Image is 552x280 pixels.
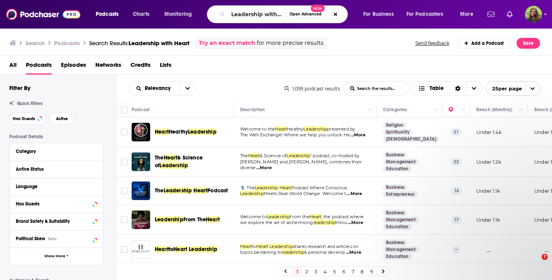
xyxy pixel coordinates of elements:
[89,39,190,47] div: Search Results:
[449,105,459,114] div: Power Score
[132,153,150,171] a: The Heart & Science of Leadership
[383,159,419,165] a: Management
[486,81,540,96] button: open menu
[155,187,164,194] span: The
[383,166,412,172] a: Education
[189,246,217,253] span: Leadership
[383,239,407,246] a: Business
[240,220,313,225] span: we explore the art of alchemizing
[155,246,217,253] a: HearttoHeartLeadership
[240,249,282,255] span: topics pertaining to
[16,166,92,172] div: Active Status
[155,129,169,135] span: Heart
[525,6,542,23] img: User Profile
[121,158,128,165] span: Toggle select row
[260,153,286,158] span: & Science of
[322,214,364,219] span: , the podcast where
[121,216,128,223] span: Toggle select row
[450,81,466,95] div: Sort Direction
[267,214,290,219] span: Leadership
[169,129,188,135] span: Healthy
[383,246,419,253] a: Management
[155,154,164,161] span: The
[44,254,65,258] span: Show More
[346,249,361,256] span: ...More
[340,267,347,276] a: 6
[164,9,192,20] span: Monitoring
[526,254,544,272] iframe: Intercom live chat
[6,7,80,22] img: Podchaser - Follow, Share and Rate Podcasts
[206,216,220,223] span: Heart
[155,216,183,223] span: Leadership
[95,59,121,75] a: Networks
[207,187,228,194] span: Podcast
[16,182,97,191] button: Language
[160,59,171,75] span: Lists
[228,8,286,20] input: Search podcasts, credits, & more...
[240,191,264,196] span: Leadership
[264,191,346,196] span: Meets Real-World Change. Welcome t
[132,210,150,229] img: Leadership From The Heart
[476,129,501,136] p: Under 1.4k
[133,9,149,20] span: Charts
[287,126,303,132] span: Healthy
[350,132,366,138] span: ...More
[293,267,301,276] a: 1
[16,216,97,226] button: Brand Safety & Suitability
[54,39,80,47] h3: Podcasts
[348,220,363,226] span: ...More
[240,214,267,219] span: Welcome to
[486,83,522,95] span: 25 per page
[321,267,329,276] a: 4
[383,136,439,142] a: [DEMOGRAPHIC_DATA]
[310,153,359,158] span: " podcast, co-hosted by
[214,5,355,23] div: Search podcasts, credits, & more...
[291,185,347,190] span: Podcast Where Conscious
[155,154,203,169] span: & Science of
[25,39,45,47] h3: Search
[155,216,220,224] a: LeadershipFrom TheHeart
[49,112,75,125] button: Active
[9,134,103,139] p: Podcast Details
[240,126,275,132] span: Welcome to the
[516,38,540,49] button: Save
[451,187,462,195] p: 14
[16,199,97,209] button: Has Guests
[9,59,17,75] span: All
[476,159,501,165] p: Under 1.2k
[450,158,462,166] p: 32
[383,253,412,260] a: Education
[347,191,362,197] span: ...More
[252,244,256,249] span: to
[460,9,473,20] span: More
[61,59,86,75] a: Episodes
[412,81,483,96] h2: Choose View
[145,86,173,91] span: Relevancy
[383,105,407,114] div: Categories
[132,240,150,259] img: Heart to Heart Leadership
[16,234,97,243] button: Political SkewBeta
[129,86,179,91] button: open menu
[517,105,526,115] button: Column Actions
[26,59,52,75] a: Podcasts
[129,39,190,47] span: Leadership with Heart
[358,8,403,20] button: open menu
[290,12,322,16] span: Open Advanced
[90,8,129,20] button: open menu
[248,153,260,158] span: Heart
[290,214,309,219] span: from the
[16,146,97,156] button: Category
[240,153,248,158] span: The
[16,219,90,224] div: Brand Safety & Suitability
[155,128,217,136] a: HeartHealthyLeadership
[132,123,150,141] a: Heart Healthy Leadership
[155,187,228,195] a: TheLeadershipHeartPodcast
[183,216,206,223] span: From The
[16,236,45,241] span: Political Skew
[257,39,323,48] span: for more precise results
[484,8,498,21] a: Show notifications dropdown
[286,10,325,19] button: Open AdvancedNew
[121,129,128,136] span: Toggle select row
[458,38,511,49] a: Add a Podcast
